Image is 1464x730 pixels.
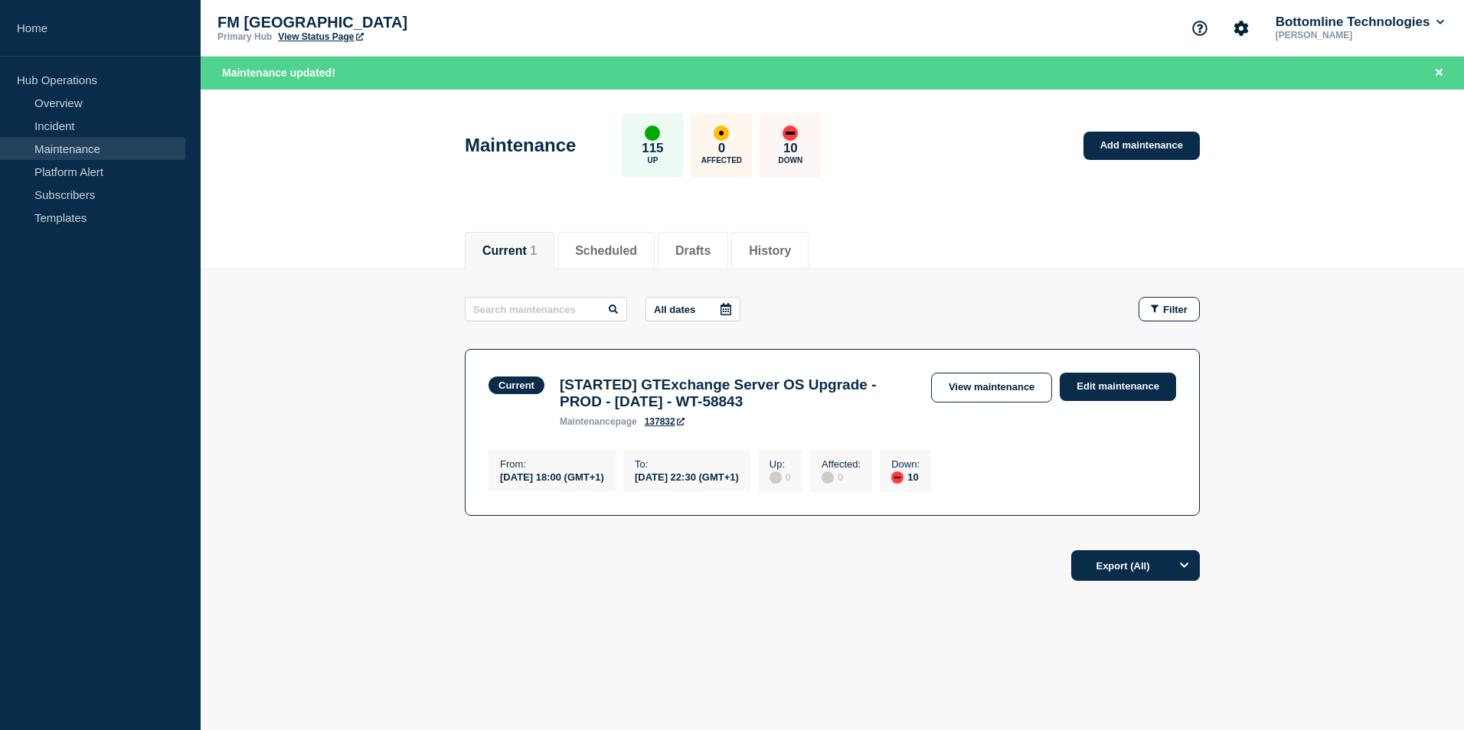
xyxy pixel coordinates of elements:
[530,244,537,257] span: 1
[891,458,920,470] p: Down :
[635,458,739,470] p: To :
[770,471,782,484] div: disabled
[718,141,725,156] p: 0
[749,244,791,258] button: History
[675,244,711,258] button: Drafts
[1139,297,1200,321] button: Filter
[770,458,791,470] p: Up :
[575,244,637,258] button: Scheduled
[500,458,604,470] p: From :
[560,416,616,427] span: maintenance
[654,304,695,315] p: All dates
[482,244,537,258] button: Current 1
[645,297,740,321] button: All dates
[217,14,524,31] p: FM [GEOGRAPHIC_DATA]
[931,373,1052,402] a: View maintenance
[783,141,798,156] p: 10
[1169,550,1200,581] button: Options
[217,31,272,42] p: Primary Hub
[1273,15,1447,30] button: Bottomline Technologies
[1184,12,1216,44] button: Support
[822,458,861,470] p: Affected :
[642,141,663,156] p: 115
[891,471,904,484] div: down
[1225,12,1257,44] button: Account settings
[498,380,534,391] div: Current
[779,156,803,165] p: Down
[1060,373,1176,401] a: Edit maintenance
[822,470,861,484] div: 0
[465,297,627,321] input: Search maintenances
[770,470,791,484] div: 0
[645,125,660,141] div: up
[891,470,920,484] div: 10
[1430,64,1449,82] button: Close banner
[645,416,685,427] a: 137832
[1083,132,1200,160] a: Add maintenance
[783,125,798,141] div: down
[822,471,834,484] div: disabled
[1071,550,1200,581] button: Export (All)
[701,156,742,165] p: Affected
[465,135,576,156] h1: Maintenance
[500,470,604,483] div: [DATE] 18:00 (GMT+1)
[714,125,729,141] div: affected
[560,376,916,410] h3: [STARTED] GTExchange Server OS Upgrade - PROD - [DATE] - WT-58843
[635,470,739,483] div: [DATE] 22:30 (GMT+1)
[222,67,335,79] span: Maintenance updated!
[1273,30,1432,41] p: [PERSON_NAME]
[560,416,637,427] p: page
[647,156,658,165] p: Up
[1163,304,1188,315] span: Filter
[278,31,363,42] a: View Status Page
